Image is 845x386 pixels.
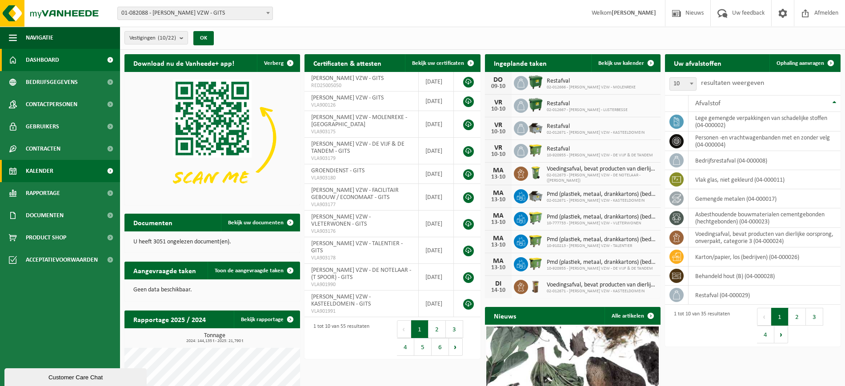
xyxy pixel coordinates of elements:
span: VLA903175 [311,128,411,135]
div: 13-10 [489,197,507,203]
img: WB-0660-HPE-GN-50 [528,211,543,226]
button: 5 [414,338,432,356]
span: Product Shop [26,227,66,249]
button: Next [774,326,788,343]
span: [PERSON_NAME] VZW - DE VIJF & DE TANDEM - GITS [311,141,404,155]
span: Voedingsafval, bevat producten van dierlijke oorsprong, onverpakt, categorie 3 [547,282,656,289]
a: Toon de aangevraagde taken [208,262,299,279]
td: behandeld hout (B) (04-000028) [689,267,841,286]
div: MA [489,258,507,265]
button: 3 [806,308,823,326]
button: Vestigingen(10/22) [124,31,188,44]
span: Dashboard [26,49,59,71]
div: VR [489,99,507,106]
span: [PERSON_NAME] VZW - VLETERWONEN - GITS [311,214,371,227]
a: Bekijk rapportage [234,310,299,328]
img: WB-1100-HPE-GN-50 [528,233,543,248]
img: Download de VHEPlus App [124,72,300,203]
td: [DATE] [419,290,454,317]
button: 2 [789,308,806,326]
div: 10-10 [489,151,507,158]
td: [DATE] [419,237,454,264]
span: [PERSON_NAME] VZW - GITS [311,95,384,101]
button: 1 [771,308,789,326]
span: Kalender [26,160,53,182]
img: WB-0140-HPE-GN-50 [528,165,543,180]
div: DI [489,280,507,287]
td: voedingsafval, bevat producten van dierlijke oorsprong, onverpakt, categorie 3 (04-000024) [689,228,841,247]
span: Restafval [547,100,628,107]
h2: Certificaten & attesten [304,54,390,72]
td: personen -en vrachtwagenbanden met en zonder velg (04-000004) [689,131,841,151]
span: Bekijk uw kalender [598,60,644,66]
td: [DATE] [419,211,454,237]
div: MA [489,190,507,197]
span: VLA901991 [311,308,411,315]
span: Bedrijfsgegevens [26,71,78,93]
button: Next [449,338,463,356]
span: 02-012671 - [PERSON_NAME] VZW - KASTEELDOMEIN [547,130,645,135]
div: VR [489,144,507,151]
span: 02-012673 - [PERSON_NAME] VZW - DE NOTELAAR - ([PERSON_NAME]) [547,173,656,183]
label: resultaten weergeven [701,80,764,87]
span: Bekijk uw certificaten [412,60,464,66]
div: MA [489,167,507,174]
img: WB-5000-GAL-GY-01 [528,120,543,135]
button: OK [193,31,214,45]
td: [DATE] [419,92,454,111]
div: VR [489,122,507,129]
count: (10/22) [158,35,176,41]
span: 10-920955 - [PERSON_NAME] VZW - DE VIJF & DE TANDEM [547,266,656,271]
div: 1 tot 10 van 35 resultaten [669,307,730,344]
span: 10-777733 - [PERSON_NAME] VZW - VLETERWONEN [547,221,656,226]
div: 09-10 [489,84,507,90]
span: [PERSON_NAME] VZW - KASTEELDOMEIN - GITS [311,294,371,307]
span: VLA903177 [311,201,411,208]
td: lege gemengde verpakkingen van schadelijke stoffen (04-000002) [689,112,841,131]
td: [DATE] [419,138,454,164]
span: VLA903176 [311,228,411,235]
button: 1 [411,320,429,338]
span: Pmd (plastiek, metaal, drankkartons) (bedrijven) [547,214,656,221]
div: MA [489,235,507,242]
td: [DATE] [419,72,454,92]
span: Afvalstof [695,100,721,107]
img: WB-1100-HPE-GN-01 [528,75,543,90]
h2: Rapportage 2025 / 2024 [124,310,215,328]
td: gemengde metalen (04-000017) [689,189,841,208]
span: [PERSON_NAME] VZW - MOLENREKE - [GEOGRAPHIC_DATA] [311,114,407,128]
span: GROENDIENST - GITS [311,167,364,174]
button: 4 [397,338,414,356]
span: Contactpersonen [26,93,77,115]
span: 02-012671 - [PERSON_NAME] VZW - KASTEELDOMEIN [547,289,656,294]
iframe: chat widget [4,366,148,386]
button: 6 [432,338,449,356]
span: 10-920955 - [PERSON_NAME] VZW - DE VIJF & DE TANDEM [547,153,653,158]
span: Pmd (plastiek, metaal, drankkartons) (bedrijven) [547,191,656,198]
span: VLA901990 [311,281,411,288]
span: Pmd (plastiek, metaal, drankkartons) (bedrijven) [547,259,656,266]
span: VLA900126 [311,102,411,109]
span: Acceptatievoorwaarden [26,249,98,271]
div: MA [489,212,507,219]
span: Documenten [26,204,64,227]
span: VLA903178 [311,255,411,262]
td: karton/papier, los (bedrijven) (04-000026) [689,247,841,267]
span: [PERSON_NAME] VZW - FACILITAIR GEBOUW / ECONOMAAT - GITS [311,187,399,201]
span: 01-082088 - DOMINIEK SAVIO VZW - GITS [118,7,272,20]
span: Vestigingen [129,32,176,45]
span: Toon de aangevraagde taken [215,268,284,274]
td: [DATE] [419,111,454,138]
span: Verberg [264,60,284,66]
button: 4 [757,326,774,343]
img: WB-5000-GAL-GY-01 [528,188,543,203]
td: vlak glas, niet gekleurd (04-000011) [689,170,841,189]
p: Geen data beschikbaar. [133,287,291,293]
div: 14-10 [489,287,507,294]
span: 2024: 144,135 t - 2025: 21,790 t [129,339,300,343]
td: restafval (04-000029) [689,286,841,305]
a: Ophaling aanvragen [769,54,840,72]
img: WB-1100-HPE-GN-01 [528,97,543,112]
span: RED25005050 [311,82,411,89]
